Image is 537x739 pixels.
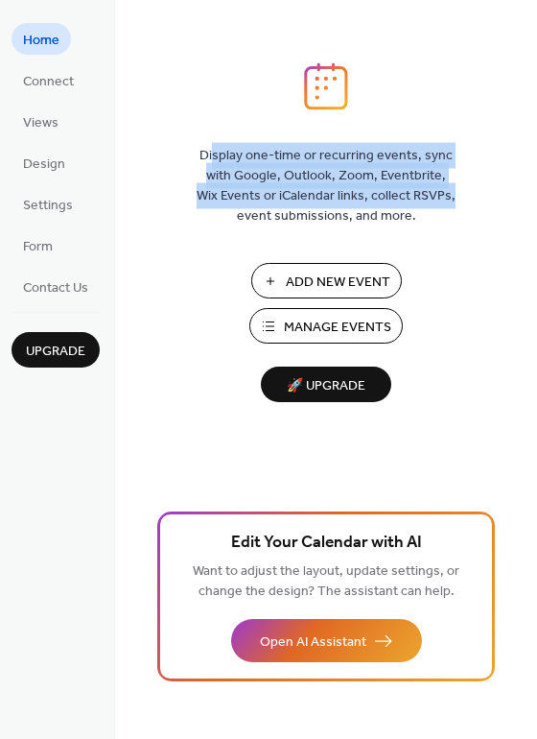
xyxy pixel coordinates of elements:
[231,530,422,557] span: Edit Your Calendar with AI
[261,367,391,402] button: 🚀 Upgrade
[284,318,391,338] span: Manage Events
[12,23,71,55] a: Home
[251,263,402,298] button: Add New Event
[304,62,348,110] img: logo_icon.svg
[193,559,459,605] span: Want to adjust the layout, update settings, or change the design? The assistant can help.
[23,113,58,133] span: Views
[23,155,65,175] span: Design
[12,64,85,96] a: Connect
[231,619,422,662] button: Open AI Assistant
[260,632,366,653] span: Open AI Assistant
[12,188,84,220] a: Settings
[12,332,100,368] button: Upgrade
[26,342,85,362] span: Upgrade
[23,72,74,92] span: Connect
[23,196,73,216] span: Settings
[23,237,53,257] span: Form
[23,278,88,298] span: Contact Us
[197,146,455,226] span: Display one-time or recurring events, sync with Google, Outlook, Zoom, Eventbrite, Wix Events or ...
[286,273,390,293] span: Add New Event
[249,308,403,344] button: Manage Events
[12,229,64,261] a: Form
[23,31,59,51] span: Home
[12,147,77,179] a: Design
[272,373,380,399] span: 🚀 Upgrade
[12,271,100,302] a: Contact Us
[12,106,70,137] a: Views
